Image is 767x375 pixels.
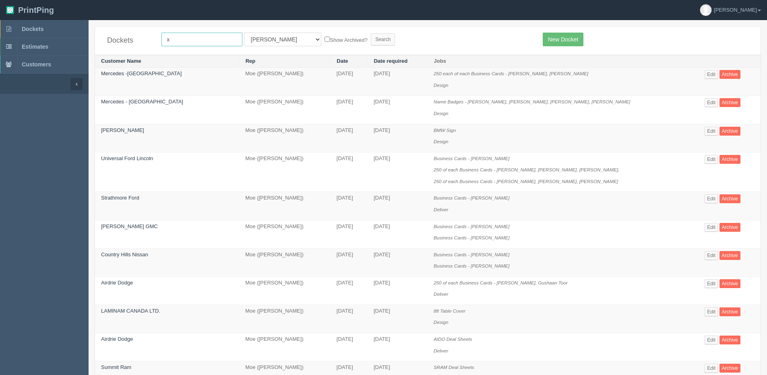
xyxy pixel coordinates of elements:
i: Business Cards - [PERSON_NAME] [434,252,509,257]
input: Search [371,33,395,45]
td: Moe ([PERSON_NAME]) [239,305,331,333]
a: Edit [705,194,718,203]
td: [DATE] [331,276,368,305]
a: Edit [705,98,718,107]
td: [DATE] [331,96,368,124]
img: logo-3e63b451c926e2ac314895c53de4908e5d424f24456219fb08d385ab2e579770.png [6,6,14,14]
i: Deliver [434,207,448,212]
a: Archive [719,155,740,164]
a: Archive [719,251,740,260]
a: Edit [705,364,718,373]
label: Show Archived? [325,35,367,44]
i: BMW Sign [434,128,456,133]
span: Customers [22,61,51,68]
td: Moe ([PERSON_NAME]) [239,276,331,305]
td: Moe ([PERSON_NAME]) [239,152,331,192]
i: Business Cards - [PERSON_NAME] [434,195,509,200]
a: [PERSON_NAME] GMC [101,223,158,229]
i: 250 of each Business Cards - [PERSON_NAME], [PERSON_NAME], [PERSON_NAME], [434,167,619,172]
i: Business Cards - [PERSON_NAME] [434,263,509,268]
td: Moe ([PERSON_NAME]) [239,124,331,152]
img: avatar_default-7531ab5dedf162e01f1e0bb0964e6a185e93c5c22dfe317fb01d7f8cd2b1632c.jpg [700,4,711,16]
i: Design [434,82,448,88]
a: Archive [719,223,740,232]
td: [DATE] [368,124,428,152]
i: 8ft Table Cover [434,308,465,313]
i: Name Badges - [PERSON_NAME], [PERSON_NAME], [PERSON_NAME], [PERSON_NAME] [434,99,630,104]
a: Date required [374,58,407,64]
a: Archive [719,336,740,344]
td: [DATE] [331,220,368,248]
a: Date [337,58,348,64]
a: Archive [719,70,740,79]
i: Deliver [434,348,448,353]
i: 250 each of each Business Cards - [PERSON_NAME], [PERSON_NAME] [434,71,588,76]
a: Archive [719,307,740,316]
td: [DATE] [331,68,368,96]
a: Edit [705,155,718,164]
input: Customer Name [161,33,242,46]
h4: Dockets [107,37,149,45]
input: Show Archived? [325,37,330,42]
a: Mercedes -[GEOGRAPHIC_DATA] [101,70,182,76]
a: Airdrie Dodge [101,280,133,286]
i: Design [434,111,448,116]
td: [DATE] [331,248,368,276]
td: [DATE] [368,96,428,124]
td: Moe ([PERSON_NAME]) [239,248,331,276]
a: Summit Ram [101,364,131,370]
a: Customer Name [101,58,141,64]
td: Moe ([PERSON_NAME]) [239,68,331,96]
a: Mercedes - [GEOGRAPHIC_DATA] [101,99,183,105]
a: Edit [705,279,718,288]
td: [DATE] [331,192,368,220]
a: Strathmore Ford [101,195,139,201]
i: Design [434,319,448,325]
th: Jobs [428,55,699,68]
a: Edit [705,223,718,232]
td: Moe ([PERSON_NAME]) [239,333,331,361]
i: 250 of each Business Cards - [PERSON_NAME], Gushaan Toor [434,280,568,285]
a: Edit [705,336,718,344]
a: Edit [705,70,718,79]
i: SRAM Deal Sheets [434,365,474,370]
a: LAMINAM CANADA LTD. [101,308,160,314]
td: [DATE] [368,192,428,220]
a: New Docket [543,33,583,46]
td: [DATE] [368,276,428,305]
td: [DATE] [368,248,428,276]
td: [DATE] [368,220,428,248]
i: Design [434,139,448,144]
i: AIDO Deal Sheets [434,336,472,342]
a: Archive [719,98,740,107]
a: [PERSON_NAME] [101,127,144,133]
a: Airdrie Dodge [101,336,133,342]
td: [DATE] [331,124,368,152]
a: Rep [246,58,256,64]
td: [DATE] [368,152,428,192]
td: [DATE] [331,152,368,192]
td: [DATE] [368,333,428,361]
span: Estimates [22,43,48,50]
a: Country Hills Nissan [101,251,148,258]
a: Edit [705,251,718,260]
a: Edit [705,127,718,136]
span: Dockets [22,26,43,32]
a: Archive [719,279,740,288]
a: Universal Ford Lincoln [101,155,153,161]
a: Archive [719,194,740,203]
td: [DATE] [368,68,428,96]
i: 250 of each Business Cards - [PERSON_NAME], [PERSON_NAME], [PERSON_NAME] [434,179,618,184]
td: Moe ([PERSON_NAME]) [239,96,331,124]
td: [DATE] [368,305,428,333]
a: Archive [719,364,740,373]
i: Business Cards - [PERSON_NAME] [434,156,509,161]
i: Business Cards - [PERSON_NAME] [434,235,509,240]
a: Archive [719,127,740,136]
td: [DATE] [331,305,368,333]
td: [DATE] [331,333,368,361]
i: Deliver [434,291,448,297]
td: Moe ([PERSON_NAME]) [239,220,331,248]
td: Moe ([PERSON_NAME]) [239,192,331,220]
a: Edit [705,307,718,316]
